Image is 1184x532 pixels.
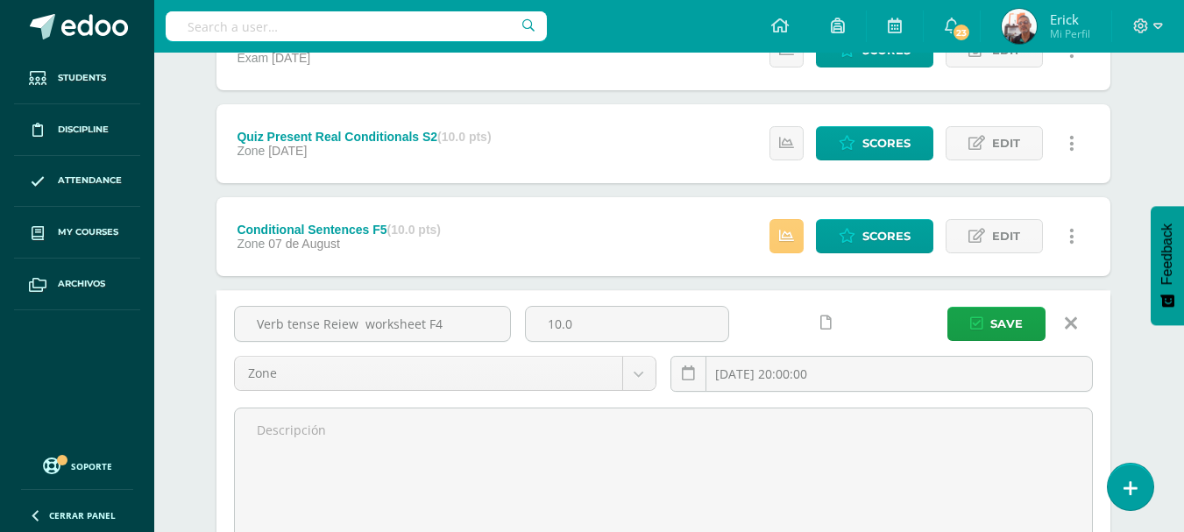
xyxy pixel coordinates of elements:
span: Discipline [58,123,109,137]
input: Título [235,307,510,341]
a: Scores [816,126,933,160]
span: Soporte [71,460,112,472]
a: Archivos [14,259,140,310]
span: My courses [58,225,118,239]
input: Search a user… [166,11,547,41]
span: Edit [992,127,1020,160]
span: Cerrar panel [49,509,116,521]
span: Erick [1050,11,1090,28]
span: Mi Perfil [1050,26,1090,41]
span: Feedback [1159,223,1175,285]
button: Save [947,307,1046,341]
div: Conditional Sentences F5 [237,223,441,237]
span: Zone [237,237,265,251]
span: Exam [237,51,268,65]
span: Attendance [58,174,122,188]
div: Quiz Present Real Conditionals S2 [237,130,491,144]
span: Edit [992,220,1020,252]
a: Discipline [14,104,140,156]
span: Save [990,308,1023,340]
span: 23 [952,23,971,42]
span: Zone [237,144,265,158]
span: Scores [862,127,911,160]
input: Fecha de entrega [671,357,1092,391]
span: Zone [248,357,609,390]
a: Zone [235,357,656,390]
a: Attendance [14,156,140,208]
span: 07 de August [268,237,340,251]
span: [DATE] [268,144,307,158]
a: Students [14,53,140,104]
a: My courses [14,207,140,259]
strong: (10.0 pts) [387,223,441,237]
a: Scores [816,219,933,253]
span: [DATE] [272,51,310,65]
button: Feedback - Mostrar encuesta [1151,206,1184,325]
span: Scores [862,220,911,252]
a: Soporte [21,453,133,477]
img: 55017845fec2dd1e23d86bbbd8458b68.png [1002,9,1037,44]
input: Puntos máximos [526,307,728,341]
span: Archivos [58,277,105,291]
strong: (10.0 pts) [437,130,491,144]
span: Students [58,71,106,85]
